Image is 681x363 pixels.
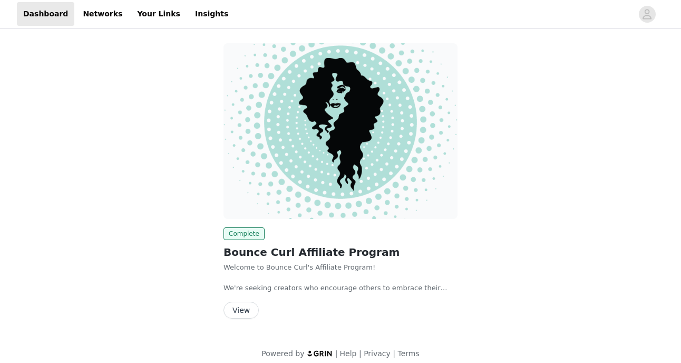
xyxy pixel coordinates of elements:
div: avatar [642,6,652,23]
a: View [223,307,259,314]
a: Dashboard [17,2,74,26]
a: Terms [397,349,419,358]
a: Help [340,349,357,358]
p: We're seeking creators who encourage others to embrace their natural curls. If this sounds like y... [223,283,458,293]
h2: Bounce Curl Affiliate Program [223,244,458,260]
img: logo [307,350,333,357]
a: Your Links [131,2,187,26]
img: Bounce Curl [223,43,458,219]
p: Welcome to Bounce Curl's Affiliate Program! [223,262,458,273]
span: | [359,349,362,358]
span: | [335,349,338,358]
span: Complete [223,227,265,240]
button: View [223,302,259,319]
a: Privacy [364,349,391,358]
span: | [393,349,395,358]
a: Networks [76,2,129,26]
a: Insights [189,2,235,26]
span: Powered by [261,349,304,358]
